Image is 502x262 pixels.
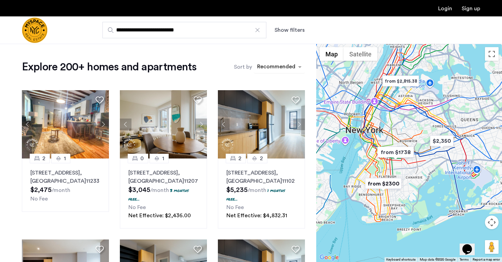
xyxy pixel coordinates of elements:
button: Drag Pegman onto the map to open Street View [485,240,499,254]
div: from $2,815.38 [380,73,422,89]
button: Next apartment [195,119,207,130]
p: [STREET_ADDRESS] 11102 [226,169,296,185]
span: Map data ©2025 Google [420,258,456,261]
span: $5,235 [226,187,248,193]
a: 22[STREET_ADDRESS], [GEOGRAPHIC_DATA]111021 months free...No FeeNet Effective: $4,832.31 [218,158,305,229]
a: Cazamio Logo [22,17,47,43]
span: Net Effective: $4,832.31 [226,213,287,218]
label: Sort by [234,63,252,71]
span: 2 [42,154,45,163]
button: Keyboard shortcuts [386,257,416,262]
a: 01[STREET_ADDRESS], [GEOGRAPHIC_DATA]112073 months free...No FeeNet Effective: $2,436.00 [120,158,207,229]
div: $2,350 [427,133,456,149]
span: No Fee [30,196,48,202]
a: Report a map error [473,257,500,262]
span: 2 [238,154,241,163]
button: Show satellite imagery [344,47,377,61]
input: Apartment Search [102,22,266,38]
div: Recommended [256,63,295,72]
button: Map camera controls [485,216,499,229]
a: Registration [462,6,480,11]
span: Net Effective: $2,436.00 [128,213,191,218]
sub: /month [52,188,70,193]
span: No Fee [226,205,244,210]
h1: Explore 200+ homes and apartments [22,60,196,74]
div: from $1738 [375,144,417,160]
a: 21[STREET_ADDRESS], [GEOGRAPHIC_DATA]11233No Fee [22,158,109,212]
span: No Fee [128,205,146,210]
div: from $2300 [362,176,404,191]
p: [STREET_ADDRESS] 11207 [128,169,198,185]
a: Login [438,6,452,11]
button: Show or hide filters [275,26,305,34]
span: 2 [260,154,263,163]
button: Previous apartment [120,119,131,130]
p: [STREET_ADDRESS] 11233 [30,169,100,185]
button: Next apartment [293,119,305,130]
img: 1997_638519968035243270.png [218,90,305,158]
sub: /month [150,188,169,193]
span: $2,475 [30,187,52,193]
button: Previous apartment [22,119,33,130]
a: Terms [460,257,469,262]
img: 1997_638660674255189691.jpeg [22,90,109,158]
img: Google [318,253,340,262]
button: Show street map [320,47,344,61]
img: logo [22,17,47,43]
button: Previous apartment [218,119,229,130]
ng-select: sort-apartment [254,61,305,73]
a: Open this area in Google Maps (opens a new window) [318,253,340,262]
span: 1 [162,154,164,163]
span: $3,045 [128,187,150,193]
span: 0 [140,154,144,163]
img: 1997_638519001096654587.png [120,90,207,158]
sub: /month [248,188,266,193]
button: Toggle fullscreen view [485,47,499,61]
span: 1 [64,154,66,163]
button: Next apartment [97,119,109,130]
iframe: chat widget [460,235,482,255]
